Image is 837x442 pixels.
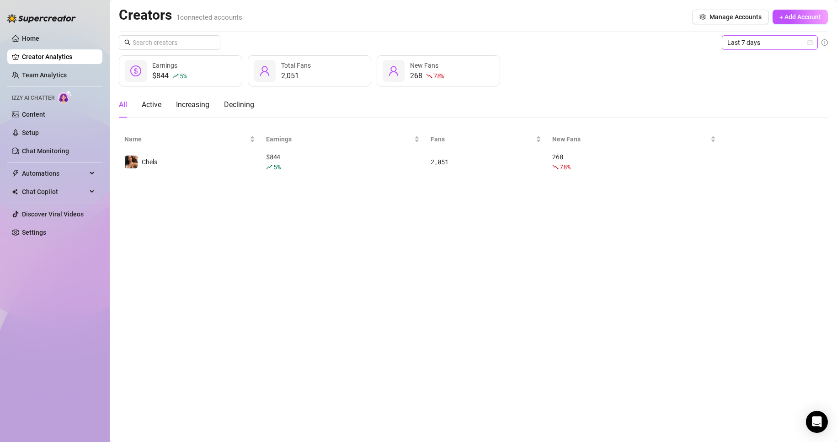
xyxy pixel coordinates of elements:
[266,134,412,144] span: Earnings
[142,158,157,166] span: Chels
[7,14,76,23] img: logo-BBDzfeDw.svg
[821,39,828,46] span: info-circle
[773,10,828,24] button: + Add Account
[152,62,177,69] span: Earnings
[433,71,444,80] span: 78 %
[426,73,432,79] span: fall
[125,156,138,168] img: Chels
[552,152,716,172] div: 268
[142,99,161,110] div: Active
[431,157,541,167] div: 2,051
[22,147,69,155] a: Chat Monitoring
[281,62,311,69] span: Total Fans
[124,134,248,144] span: Name
[119,130,261,148] th: Name
[152,70,187,81] div: $844
[119,99,127,110] div: All
[692,10,769,24] button: Manage Accounts
[22,49,95,64] a: Creator Analytics
[779,13,821,21] span: + Add Account
[22,229,46,236] a: Settings
[12,94,54,102] span: Izzy AI Chatter
[425,130,547,148] th: Fans
[709,13,762,21] span: Manage Accounts
[560,162,570,171] span: 78 %
[12,189,18,195] img: Chat Copilot
[22,184,87,199] span: Chat Copilot
[22,35,39,42] a: Home
[176,99,209,110] div: Increasing
[124,39,131,46] span: search
[180,71,187,80] span: 5 %
[699,14,706,20] span: setting
[259,65,270,76] span: user
[410,70,444,81] div: 268
[22,210,84,218] a: Discover Viral Videos
[22,71,67,79] a: Team Analytics
[552,164,559,170] span: fall
[12,170,19,177] span: thunderbolt
[727,36,812,49] span: Last 7 days
[266,164,272,170] span: rise
[58,90,72,103] img: AI Chatter
[130,65,141,76] span: dollar-circle
[176,13,242,22] span: 1 connected accounts
[224,99,254,110] div: Declining
[261,130,425,148] th: Earnings
[547,130,721,148] th: New Fans
[266,152,420,172] div: $ 844
[22,166,87,181] span: Automations
[273,162,280,171] span: 5 %
[119,6,242,24] h2: Creators
[410,62,438,69] span: New Fans
[172,73,179,79] span: rise
[806,411,828,433] div: Open Intercom Messenger
[807,40,813,45] span: calendar
[133,38,208,48] input: Search creators
[431,134,534,144] span: Fans
[22,111,45,118] a: Content
[388,65,399,76] span: user
[552,134,709,144] span: New Fans
[22,129,39,136] a: Setup
[281,70,311,81] div: 2,051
